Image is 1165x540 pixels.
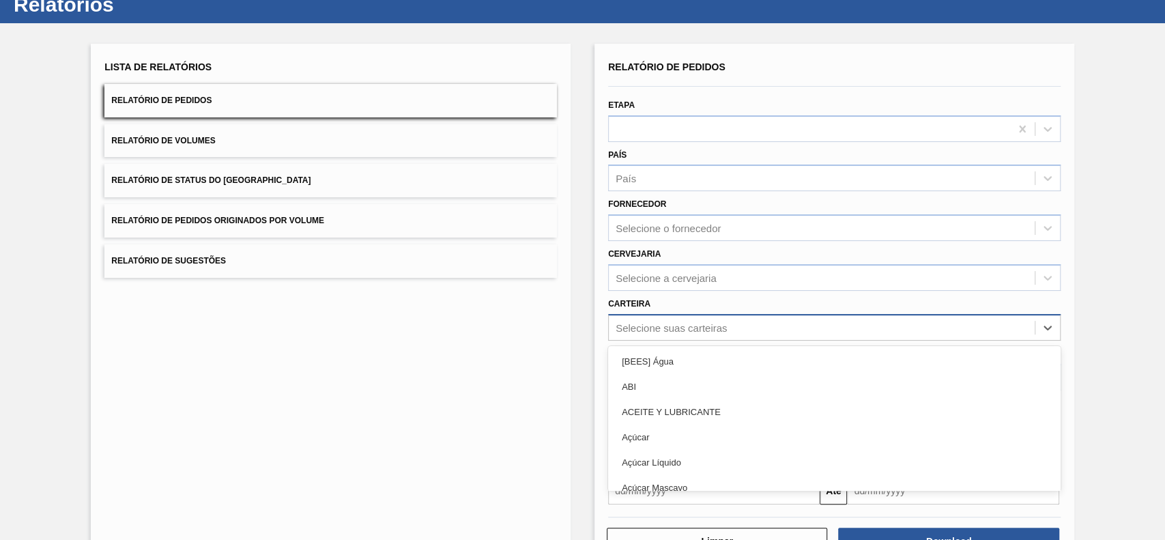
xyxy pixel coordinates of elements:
[111,175,311,185] span: Relatório de Status do [GEOGRAPHIC_DATA]
[608,374,1061,399] div: ABI
[608,299,650,309] label: Carteira
[608,425,1061,450] div: Açúcar
[608,199,666,209] label: Fornecedor
[608,150,627,160] label: País
[104,61,212,72] span: Lista de Relatórios
[104,244,557,278] button: Relatório de Sugestões
[608,475,1061,500] div: Açúcar Mascavo
[111,256,226,266] span: Relatório de Sugestões
[608,349,1061,374] div: [BEES] Água
[111,136,215,145] span: Relatório de Volumes
[847,477,1059,505] input: dd/mm/yyyy
[608,100,635,110] label: Etapa
[608,399,1061,425] div: ACEITE Y LUBRICANTE
[616,322,727,333] div: Selecione suas carteiras
[608,61,725,72] span: Relatório de Pedidos
[104,204,557,238] button: Relatório de Pedidos Originados por Volume
[111,216,324,225] span: Relatório de Pedidos Originados por Volume
[104,84,557,117] button: Relatório de Pedidos
[104,124,557,158] button: Relatório de Volumes
[820,477,847,505] button: Até
[608,477,820,505] input: dd/mm/yyyy
[111,96,212,105] span: Relatório de Pedidos
[616,223,721,234] div: Selecione o fornecedor
[608,249,661,259] label: Cervejaria
[104,164,557,197] button: Relatório de Status do [GEOGRAPHIC_DATA]
[616,173,636,184] div: País
[608,450,1061,475] div: Açúcar Líquido
[616,272,717,283] div: Selecione a cervejaria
